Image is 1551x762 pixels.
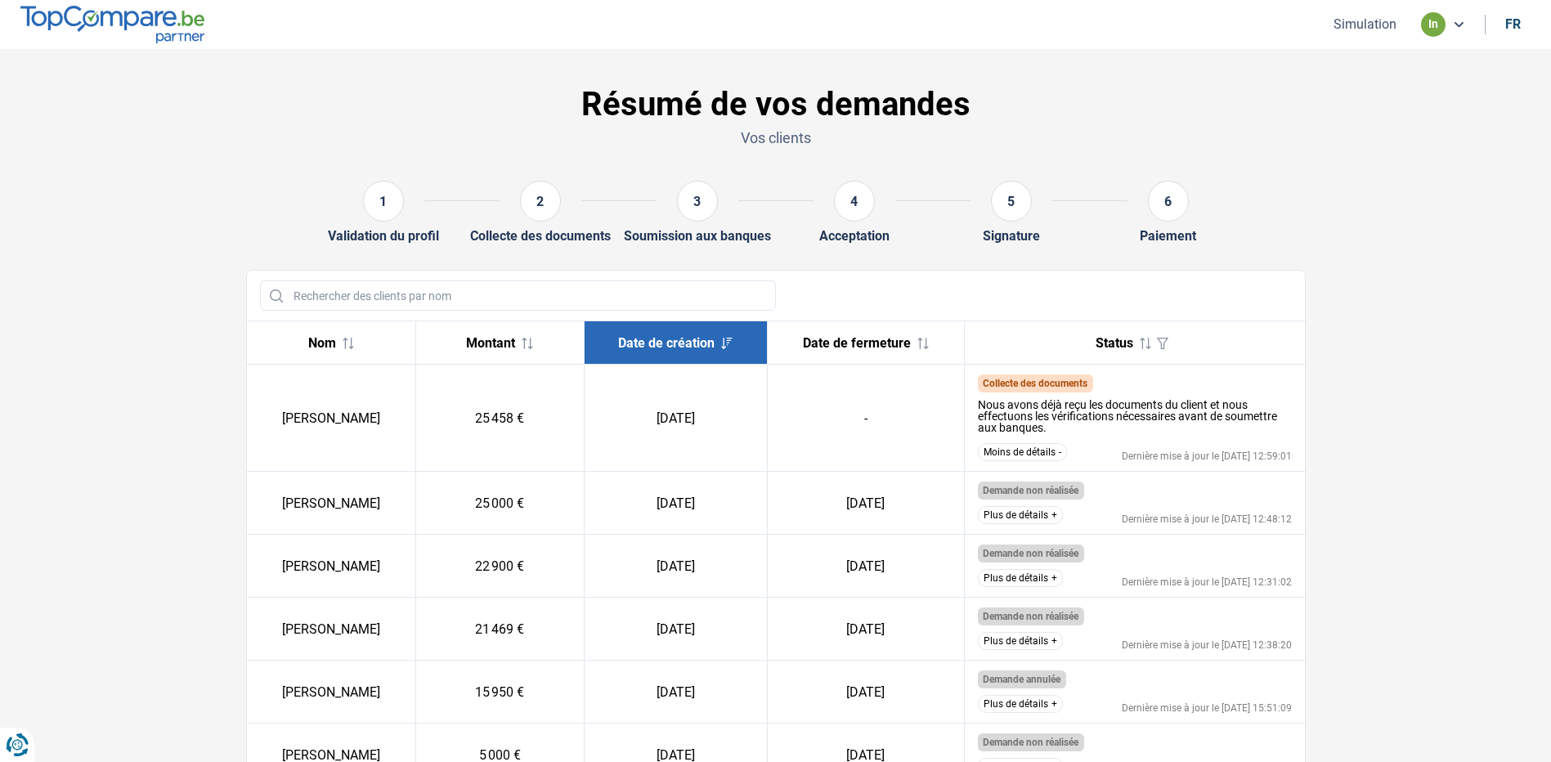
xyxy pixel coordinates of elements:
td: [PERSON_NAME] [247,598,416,661]
td: [DATE] [767,472,964,535]
td: 25 458 € [415,365,585,472]
td: 25 000 € [415,472,585,535]
div: 4 [834,181,875,222]
td: [DATE] [585,535,767,598]
img: TopCompare.be [20,6,204,43]
td: [DATE] [767,661,964,724]
td: [PERSON_NAME] [247,661,416,724]
p: Vos clients [246,128,1306,148]
span: Collecte des documents [983,378,1087,389]
button: Plus de détails [978,506,1063,524]
div: Validation du profil [328,228,439,244]
span: Demande annulée [983,674,1060,685]
div: Soumission aux banques [624,228,771,244]
td: [DATE] [585,365,767,472]
button: Moins de détails [978,443,1067,461]
td: 15 950 € [415,661,585,724]
div: Dernière mise à jour le [DATE] 12:38:20 [1122,640,1292,650]
td: [DATE] [585,661,767,724]
div: fr [1505,16,1521,32]
div: Collecte des documents [470,228,611,244]
div: Dernière mise à jour le [DATE] 15:51:09 [1122,703,1292,713]
div: Dernière mise à jour le [DATE] 12:59:01 [1122,451,1292,461]
span: Demande non réalisée [983,737,1078,748]
div: Dernière mise à jour le [DATE] 12:48:12 [1122,514,1292,524]
h1: Résumé de vos demandes [246,85,1306,124]
div: 6 [1148,181,1189,222]
div: Signature [983,228,1040,244]
td: [PERSON_NAME] [247,472,416,535]
div: Nous avons déjà reçu les documents du client et nous effectuons les vérifications nécessaires ava... [978,399,1292,433]
span: Status [1096,335,1133,351]
input: Rechercher des clients par nom [260,280,776,311]
div: 3 [677,181,718,222]
span: Nom [308,335,336,351]
td: [DATE] [585,598,767,661]
span: Demande non réalisée [983,611,1078,622]
div: Acceptation [819,228,890,244]
button: Plus de détails [978,632,1063,650]
td: [PERSON_NAME] [247,535,416,598]
td: - [767,365,964,472]
span: Montant [466,335,515,351]
td: [DATE] [767,535,964,598]
td: [DATE] [585,472,767,535]
div: 2 [520,181,561,222]
div: Dernière mise à jour le [DATE] 12:31:02 [1122,577,1292,587]
button: Plus de détails [978,569,1063,587]
span: Date de création [618,335,715,351]
span: Date de fermeture [803,335,911,351]
div: 5 [991,181,1032,222]
div: in [1421,12,1446,37]
span: Demande non réalisée [983,485,1078,496]
button: Plus de détails [978,695,1063,713]
td: 21 469 € [415,598,585,661]
td: 22 900 € [415,535,585,598]
div: 1 [363,181,404,222]
td: [DATE] [767,598,964,661]
div: Paiement [1140,228,1196,244]
span: Demande non réalisée [983,548,1078,559]
button: Simulation [1329,16,1401,33]
td: [PERSON_NAME] [247,365,416,472]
